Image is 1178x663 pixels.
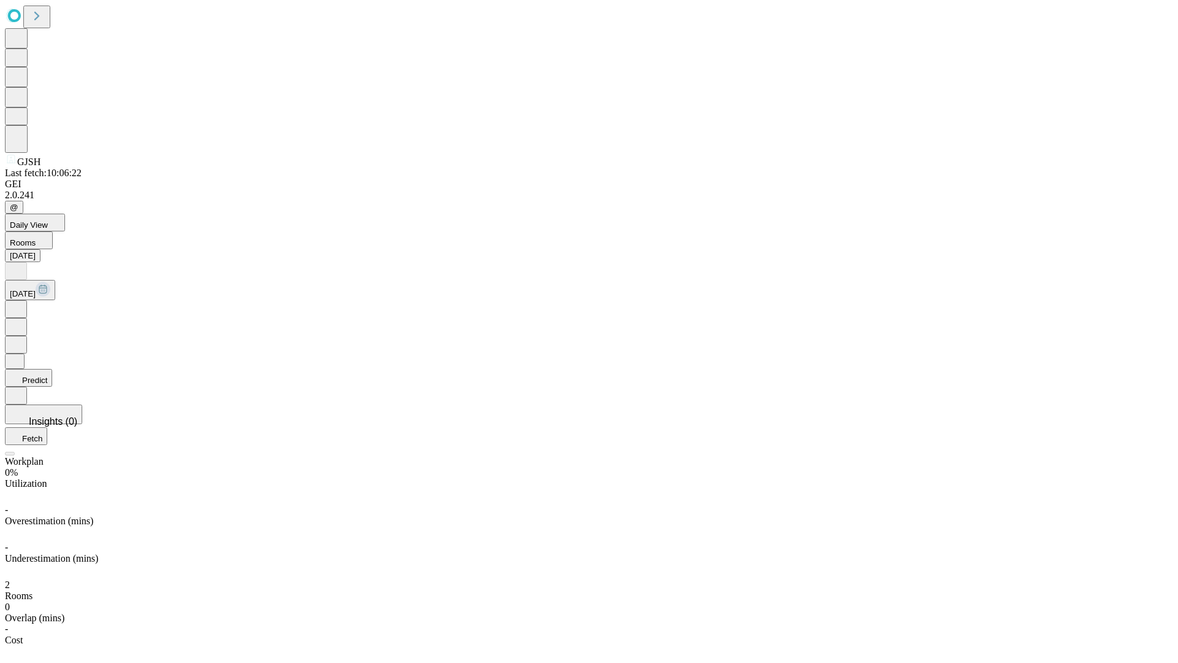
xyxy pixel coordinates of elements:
[5,505,8,515] span: -
[5,467,18,478] span: 0%
[5,280,55,300] button: [DATE]
[10,203,18,212] span: @
[5,214,65,231] button: Daily View
[5,613,64,623] span: Overlap (mins)
[5,591,33,601] span: Rooms
[5,602,10,612] span: 0
[10,220,48,230] span: Daily View
[5,249,40,262] button: [DATE]
[5,427,47,445] button: Fetch
[5,201,23,214] button: @
[5,231,53,249] button: Rooms
[5,478,47,489] span: Utilization
[5,542,8,552] span: -
[10,238,36,247] span: Rooms
[5,179,1173,190] div: GEI
[5,516,93,526] span: Overestimation (mins)
[5,553,98,564] span: Underestimation (mins)
[5,190,1173,201] div: 2.0.241
[5,580,10,590] span: 2
[5,635,23,645] span: Cost
[5,405,82,424] button: Insights (0)
[5,168,82,178] span: Last fetch: 10:06:22
[5,369,52,387] button: Predict
[5,624,8,634] span: -
[17,157,40,167] span: GJSH
[29,416,77,427] span: Insights (0)
[5,456,44,467] span: Workplan
[10,289,36,298] span: [DATE]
